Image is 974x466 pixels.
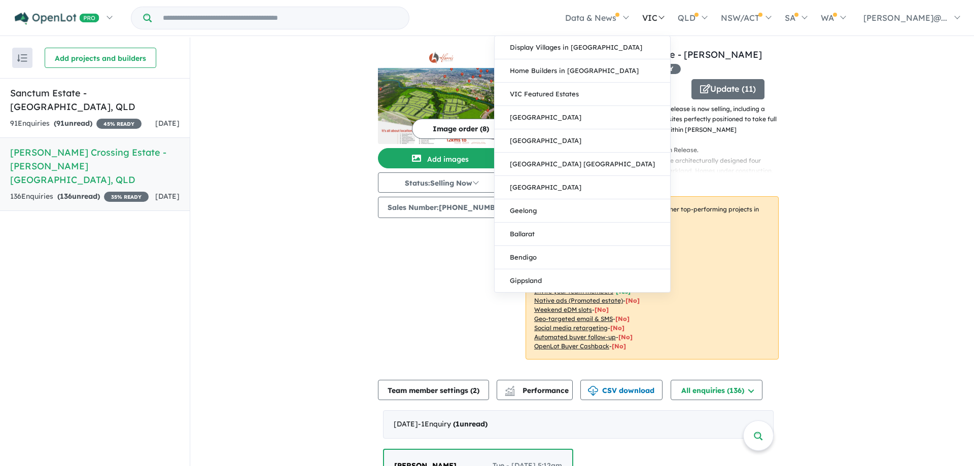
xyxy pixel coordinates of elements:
a: Gippsland [495,269,670,292]
a: Home Builders in [GEOGRAPHIC_DATA] [495,59,670,83]
a: [GEOGRAPHIC_DATA] [495,176,670,199]
a: VIC Featured Estates [495,83,670,106]
a: Display Villages in [GEOGRAPHIC_DATA] [495,36,670,59]
a: Ballarat [495,223,670,246]
a: Bendigo [495,246,670,269]
input: Try estate name, suburb, builder or developer [154,7,407,29]
img: Openlot PRO Logo White [15,12,99,25]
a: [GEOGRAPHIC_DATA] [495,106,670,129]
a: [GEOGRAPHIC_DATA] [GEOGRAPHIC_DATA] [495,153,670,176]
span: [PERSON_NAME]@... [863,13,947,23]
a: [GEOGRAPHIC_DATA] [495,129,670,153]
a: Geelong [495,199,670,223]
